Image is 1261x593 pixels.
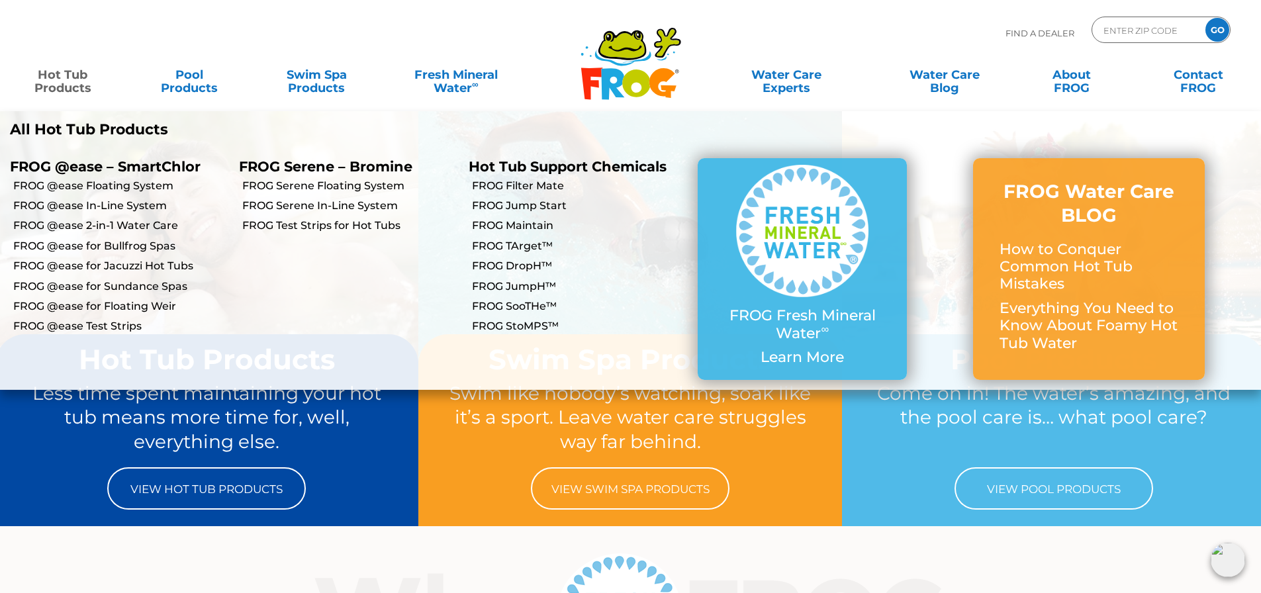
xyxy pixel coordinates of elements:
[1022,62,1121,88] a: AboutFROG
[107,467,306,510] a: View Hot Tub Products
[472,79,479,89] sup: ∞
[13,279,229,294] a: FROG @ease for Sundance Spas
[239,158,448,175] p: FROG Serene – Bromine
[472,279,688,294] a: FROG JumpH™
[13,239,229,253] a: FROG @ease for Bullfrog Spas
[267,62,366,88] a: Swim SpaProducts
[242,199,458,213] a: FROG Serene In-Line System
[13,299,229,314] a: FROG @ease for Floating Weir
[13,259,229,273] a: FROG @ease for Jacuzzi Hot Tubs
[955,467,1153,510] a: View Pool Products
[472,179,688,193] a: FROG Filter Mate
[706,62,866,88] a: Water CareExperts
[1000,300,1178,352] p: Everything You Need to Know About Foamy Hot Tub Water
[1000,241,1178,293] p: How to Conquer Common Hot Tub Mistakes
[21,381,394,454] p: Less time spent maintaining your hot tub means more time for, well, everything else.
[472,199,688,213] a: FROG Jump Start
[821,322,829,336] sup: ∞
[13,218,229,233] a: FROG @ease 2-in-1 Water Care
[472,239,688,253] a: FROG TArget™
[472,259,688,273] a: FROG DropH™
[13,199,229,213] a: FROG @ease In-Line System
[895,62,994,88] a: Water CareBlog
[724,307,880,342] p: FROG Fresh Mineral Water
[724,165,880,373] a: FROG Fresh Mineral Water∞ Learn More
[1005,17,1074,50] p: Find A Dealer
[469,158,667,175] a: Hot Tub Support Chemicals
[867,381,1240,454] p: Come on in! The water’s amazing, and the pool care is… what pool care?
[242,179,458,193] a: FROG Serene Floating System
[531,467,729,510] a: View Swim Spa Products
[394,62,518,88] a: Fresh MineralWater∞
[1000,179,1178,228] h3: FROG Water Care BLOG
[13,319,229,334] a: FROG @ease Test Strips
[140,62,239,88] a: PoolProducts
[472,218,688,233] a: FROG Maintain
[10,121,621,138] a: All Hot Tub Products
[472,299,688,314] a: FROG SooTHe™
[242,218,458,233] a: FROG Test Strips for Hot Tubs
[1205,18,1229,42] input: GO
[13,62,112,88] a: Hot TubProducts
[10,158,219,175] p: FROG @ease – SmartChlor
[13,179,229,193] a: FROG @ease Floating System
[472,319,688,334] a: FROG StoMPS™
[1211,543,1245,577] img: openIcon
[1000,179,1178,359] a: FROG Water Care BLOG How to Conquer Common Hot Tub Mistakes Everything You Need to Know About Foa...
[1149,62,1248,88] a: ContactFROG
[724,349,880,366] p: Learn More
[1102,21,1191,40] input: Zip Code Form
[444,381,817,454] p: Swim like nobody’s watching, soak like it’s a sport. Leave water care struggles way far behind.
